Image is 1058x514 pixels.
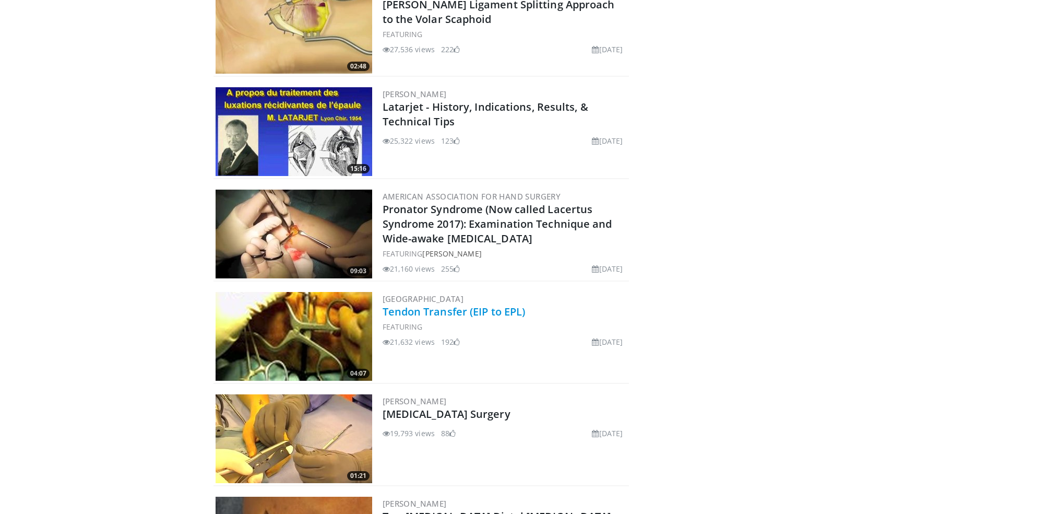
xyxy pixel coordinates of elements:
[383,498,447,509] a: [PERSON_NAME]
[216,292,372,381] a: 04:07
[383,305,526,319] a: Tendon Transfer (EIP to EPL)
[441,135,460,146] li: 123
[383,191,561,202] a: American Association for Hand Surgery
[347,369,370,378] span: 04:07
[592,336,623,347] li: [DATE]
[347,62,370,71] span: 02:48
[347,471,370,481] span: 01:21
[347,164,370,173] span: 15:16
[383,263,435,274] li: 21,160 views
[441,336,460,347] li: 192
[216,190,372,278] img: ecc38c0f-1cd8-4861-b44a-401a34bcfb2f.300x170_q85_crop-smart_upscale.jpg
[216,190,372,278] a: 09:03
[383,89,447,99] a: [PERSON_NAME]
[383,407,510,421] a: [MEDICAL_DATA] Surgery
[383,294,464,304] a: [GEOGRAPHIC_DATA]
[383,248,627,259] div: FEATURING
[383,396,447,406] a: [PERSON_NAME]
[441,44,460,55] li: 222
[383,100,588,128] a: Latarjet - History, Indications, Results, & Technical Tips
[216,87,372,176] img: 706543_3.png.300x170_q85_crop-smart_upscale.jpg
[383,336,435,347] li: 21,632 views
[383,202,612,246] a: Pronator Syndrome (Now called Lacertus Syndrome 2017): Examination Technique and Wide-awake [MEDI...
[592,44,623,55] li: [DATE]
[592,263,623,274] li: [DATE]
[383,29,627,40] div: FEATURING
[441,263,460,274] li: 255
[422,249,481,259] a: [PERSON_NAME]
[592,428,623,439] li: [DATE]
[441,428,456,439] li: 88
[383,135,435,146] li: 25,322 views
[216,394,372,483] img: 4d62e26c-5b02-4d58-a187-ef316ad22622.300x170_q85_crop-smart_upscale.jpg
[383,428,435,439] li: 19,793 views
[216,394,372,483] a: 01:21
[383,44,435,55] li: 27,536 views
[216,292,372,381] img: EIP_to_EPL_100010392_2.jpg.300x170_q85_crop-smart_upscale.jpg
[347,266,370,276] span: 09:03
[383,321,627,332] div: FEATURING
[592,135,623,146] li: [DATE]
[216,87,372,176] a: 15:16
